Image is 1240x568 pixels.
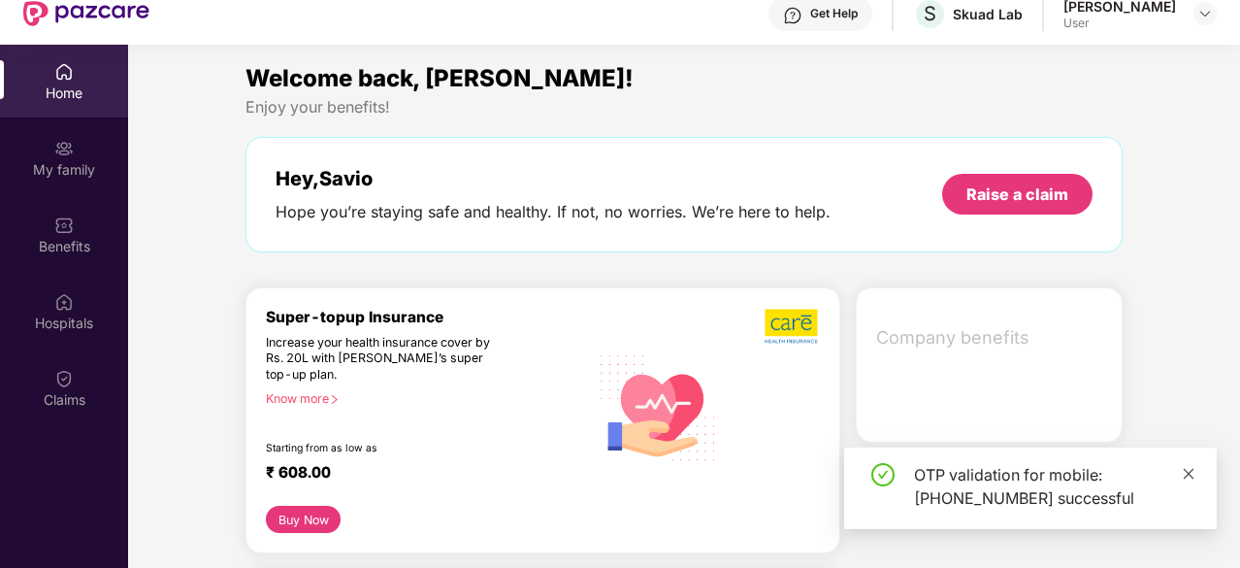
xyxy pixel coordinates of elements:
div: Starting from as low as [266,442,506,455]
span: Welcome back, [PERSON_NAME]! [245,64,634,92]
button: Buy Now [266,506,341,533]
div: OTP validation for mobile: [PHONE_NUMBER] successful [914,463,1193,510]
img: svg+xml;base64,PHN2ZyB3aWR0aD0iMjAiIGhlaWdodD0iMjAiIHZpZXdCb3g9IjAgMCAyMCAyMCIgZmlsbD0ibm9uZSIgeG... [54,139,74,158]
img: svg+xml;base64,PHN2ZyBpZD0iQ2xhaW0iIHhtbG5zPSJodHRwOi8vd3d3LnczLm9yZy8yMDAwL3N2ZyIgd2lkdGg9IjIwIi... [54,369,74,388]
div: Hope you’re staying safe and healthy. If not, no worries. We’re here to help. [276,202,831,222]
img: New Pazcare Logo [23,1,149,26]
img: svg+xml;base64,PHN2ZyBpZD0iSGVscC0zMngzMiIgeG1sbnM9Imh0dHA6Ly93d3cudzMub3JnLzIwMDAvc3ZnIiB3aWR0aD... [783,6,802,25]
div: Enjoy your benefits! [245,97,1123,117]
img: svg+xml;base64,PHN2ZyB4bWxucz0iaHR0cDovL3d3dy53My5vcmcvMjAwMC9zdmciIHhtbG5zOnhsaW5rPSJodHRwOi8vd3... [589,336,728,477]
span: S [924,2,936,25]
img: svg+xml;base64,PHN2ZyBpZD0iRHJvcGRvd24tMzJ4MzIiIHhtbG5zPSJodHRwOi8vd3d3LnczLm9yZy8yMDAwL3N2ZyIgd2... [1197,6,1213,21]
img: svg+xml;base64,PHN2ZyBpZD0iSG9tZSIgeG1sbnM9Imh0dHA6Ly93d3cudzMub3JnLzIwMDAvc3ZnIiB3aWR0aD0iMjAiIG... [54,62,74,82]
div: ₹ 608.00 [266,463,570,486]
div: Increase your health insurance cover by Rs. 20L with [PERSON_NAME]’s super top-up plan. [266,335,506,384]
div: Get Help [810,6,858,21]
span: close [1182,467,1195,481]
img: b5dec4f62d2307b9de63beb79f102df3.png [765,308,820,345]
img: svg+xml;base64,PHN2ZyBpZD0iSG9zcGl0YWxzIiB4bWxucz0iaHR0cDovL3d3dy53My5vcmcvMjAwMC9zdmciIHdpZHRoPS... [54,292,74,312]
span: Company benefits [876,324,1106,351]
div: User [1063,16,1176,31]
div: Know more [266,391,577,405]
span: right [329,394,340,405]
div: Raise a claim [966,184,1068,205]
div: Super-topup Insurance [266,308,589,326]
span: check-circle [871,463,895,486]
div: Company benefits [865,313,1122,363]
div: Hey, Savio [276,167,831,190]
div: Skuad Lab [953,5,1023,23]
img: svg+xml;base64,PHN2ZyBpZD0iQmVuZWZpdHMiIHhtbG5zPSJodHRwOi8vd3d3LnczLm9yZy8yMDAwL3N2ZyIgd2lkdGg9Ij... [54,216,74,235]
